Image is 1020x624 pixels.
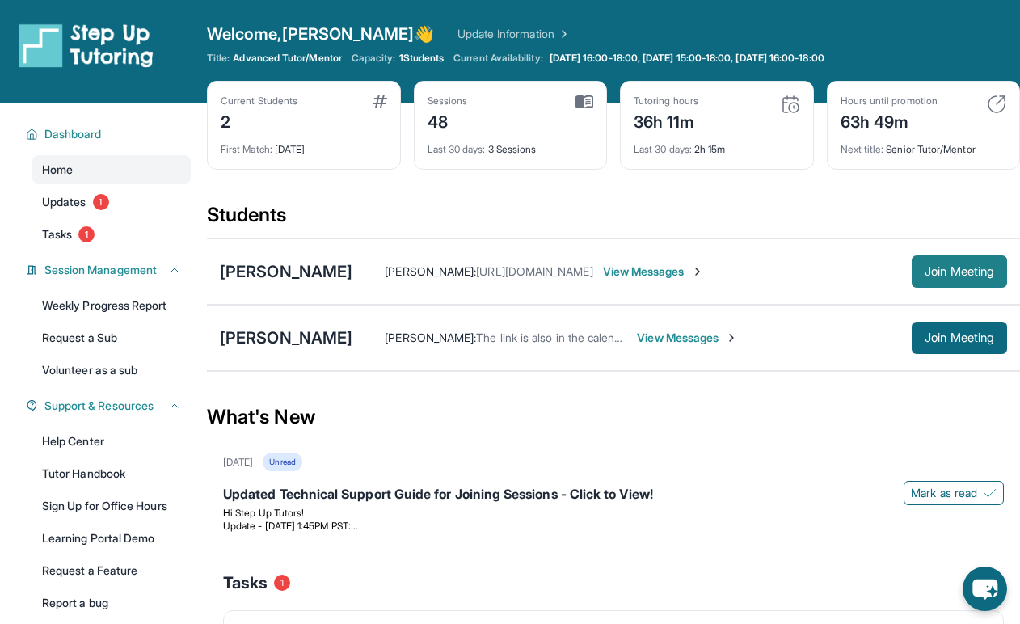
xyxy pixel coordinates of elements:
img: Chevron-Right [725,331,738,344]
div: 48 [428,108,468,133]
div: 2 [221,108,297,133]
span: [URL][DOMAIN_NAME] [476,264,592,278]
span: First Match : [221,143,272,155]
span: Join Meeting [925,333,994,343]
span: Advanced Tutor/Mentor [233,52,341,65]
div: Sessions [428,95,468,108]
img: Chevron-Right [691,265,704,278]
button: Session Management [38,262,181,278]
a: [DATE] 16:00-18:00, [DATE] 15:00-18:00, [DATE] 16:00-18:00 [546,52,828,65]
span: View Messages [603,264,704,280]
span: [PERSON_NAME] : [385,264,476,278]
span: 1 [93,194,109,210]
img: card [781,95,800,114]
a: Tasks1 [32,220,191,249]
div: Hours until promotion [841,95,938,108]
a: Weekly Progress Report [32,291,191,320]
span: [DATE] 16:00-18:00, [DATE] 15:00-18:00, [DATE] 16:00-18:00 [550,52,824,65]
div: Unread [263,453,301,471]
span: 1 [274,575,290,591]
div: 2h 15m [634,133,800,156]
span: Update - [DATE] 1:45PM PST: [223,520,357,532]
span: Home [42,162,73,178]
div: Updated Technical Support Guide for Joining Sessions - Click to View! [223,484,1004,507]
button: Join Meeting [912,322,1007,354]
span: Session Management [44,262,157,278]
div: Senior Tutor/Mentor [841,133,1007,156]
div: Tutoring hours [634,95,698,108]
span: Next title : [841,143,884,155]
span: Capacity: [352,52,396,65]
a: Update Information [457,26,571,42]
div: What's New [207,382,1020,453]
div: Students [207,202,1020,238]
span: Support & Resources [44,398,154,414]
span: Last 30 days : [428,143,486,155]
a: Volunteer as a sub [32,356,191,385]
div: 36h 11m [634,108,698,133]
span: Welcome, [PERSON_NAME] 👋 [207,23,435,45]
span: Updates [42,194,86,210]
button: Join Meeting [912,255,1007,288]
button: Mark as read [904,481,1004,505]
div: [PERSON_NAME] [220,260,352,283]
span: Dashboard [44,126,102,142]
span: The link is also in the calendar invite through Gmail. [476,331,739,344]
a: Learning Portal Demo [32,524,191,553]
button: chat-button [963,567,1007,611]
span: [PERSON_NAME] : [385,331,476,344]
span: 1 Students [399,52,445,65]
div: [DATE] [221,133,387,156]
span: Hi Step Up Tutors! [223,507,304,519]
div: [PERSON_NAME] [220,327,352,349]
span: View Messages [637,330,738,346]
a: Sign Up for Office Hours [32,491,191,521]
a: Updates1 [32,188,191,217]
span: Title: [207,52,230,65]
a: Tutor Handbook [32,459,191,488]
span: Tasks [42,226,72,242]
div: Current Students [221,95,297,108]
div: [DATE] [223,456,253,469]
a: Help Center [32,427,191,456]
span: 1 [78,226,95,242]
a: Home [32,155,191,184]
span: Join Meeting [925,267,994,276]
button: Dashboard [38,126,181,142]
img: card [373,95,387,108]
a: Request a Sub [32,323,191,352]
span: Tasks [223,571,268,594]
a: Request a Feature [32,556,191,585]
img: card [575,95,593,109]
span: Mark as read [911,485,977,501]
span: Last 30 days : [634,143,692,155]
img: card [987,95,1006,114]
span: Current Availability: [453,52,542,65]
button: Support & Resources [38,398,181,414]
img: Chevron Right [554,26,571,42]
div: 3 Sessions [428,133,594,156]
img: logo [19,23,154,68]
a: Report a bug [32,588,191,618]
img: Mark as read [984,487,997,500]
div: 63h 49m [841,108,938,133]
